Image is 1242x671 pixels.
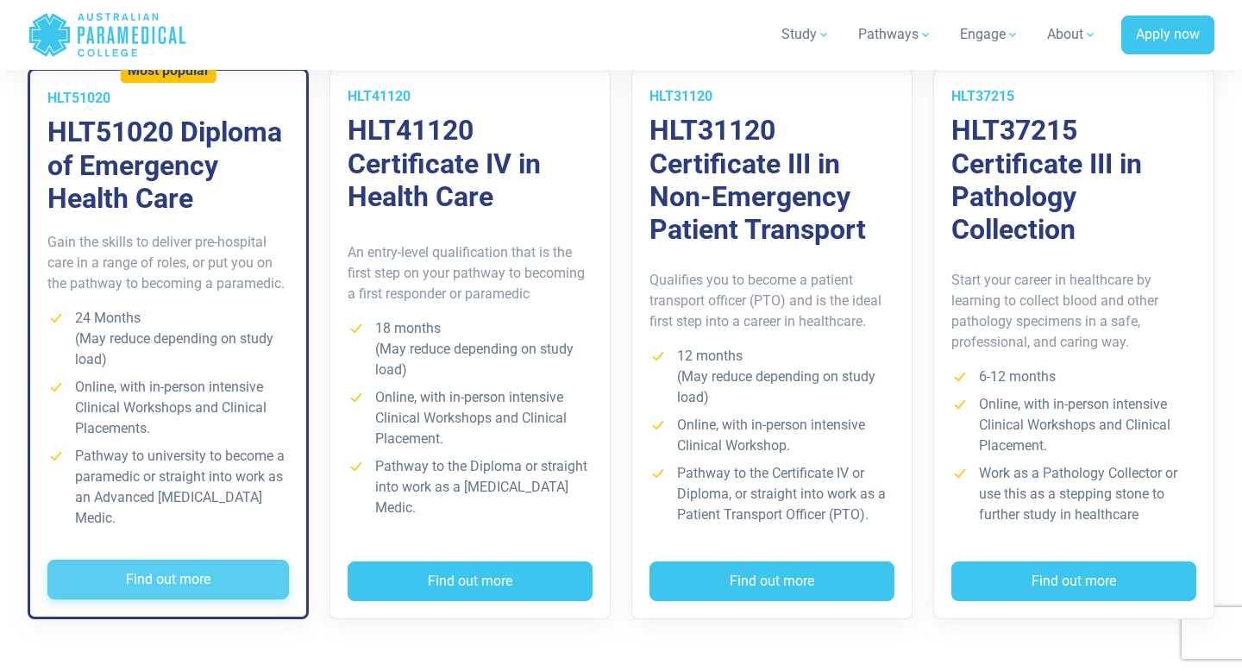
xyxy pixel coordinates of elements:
[348,561,593,601] button: Find out more
[47,116,289,215] h3: HLT51020 Diploma of Emergency Health Care
[649,463,894,525] li: Pathway to the Certificate IV or Diploma, or straight into work as a Patient Transport Officer (P...
[951,367,1196,387] li: 6-12 months
[47,377,289,439] li: Online, with in-person intensive Clinical Workshops and Clinical Placements.
[951,394,1196,456] li: Online, with in-person intensive Clinical Workshops and Clinical Placement.
[28,68,309,619] a: Most popular HLT51020 HLT51020 Diploma of Emergency Health Care Gain the skills to deliver pre-ho...
[348,456,593,518] li: Pathway to the Diploma or straight into work as a [MEDICAL_DATA] Medic.
[951,88,1014,104] span: HLT37215
[348,242,593,304] p: An entry-level qualification that is the first step on your pathway to becoming a first responder...
[47,232,289,294] p: Gain the skills to deliver pre-hospital care in a range of roles, or put you on the pathway to be...
[348,114,593,213] h3: HLT41120 Certificate IV in Health Care
[649,346,894,408] li: 12 months (May reduce depending on study load)
[47,560,289,599] button: Find out more
[47,90,110,106] span: HLT51020
[47,446,289,529] li: Pathway to university to become a paramedic or straight into work as an Advanced [MEDICAL_DATA] M...
[649,561,894,601] button: Find out more
[348,318,593,380] li: 18 months (May reduce depending on study load)
[348,88,411,104] span: HLT41120
[649,270,894,332] p: Qualifies you to become a patient transport officer (PTO) and is the ideal first step into a care...
[951,561,1196,601] button: Find out more
[649,88,712,104] span: HLT31120
[951,270,1196,353] p: Start your career in healthcare by learning to collect blood and other pathology specimens in a s...
[348,387,593,449] li: Online, with in-person intensive Clinical Workshops and Clinical Placement.
[649,415,894,456] li: Online, with in-person intensive Clinical Workshop.
[631,68,913,619] a: HLT31120 HLT31120 Certificate III in Non-Emergency Patient Transport Qualifies you to become a pa...
[951,463,1196,525] li: Work as a Pathology Collector or use this as a stepping stone to further study in healthcare
[329,68,611,619] a: HLT41120 HLT41120 Certificate IV in Health Care An entry-level qualification that is the first st...
[933,68,1214,619] a: HLT37215 HLT37215 Certificate III in Pathology Collection Start your career in healthcare by lear...
[951,114,1196,247] h3: HLT37215 Certificate III in Pathology Collection
[128,63,210,79] h5: Most popular
[47,308,289,370] li: 24 Months (May reduce depending on study load)
[649,114,894,247] h3: HLT31120 Certificate III in Non-Emergency Patient Transport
